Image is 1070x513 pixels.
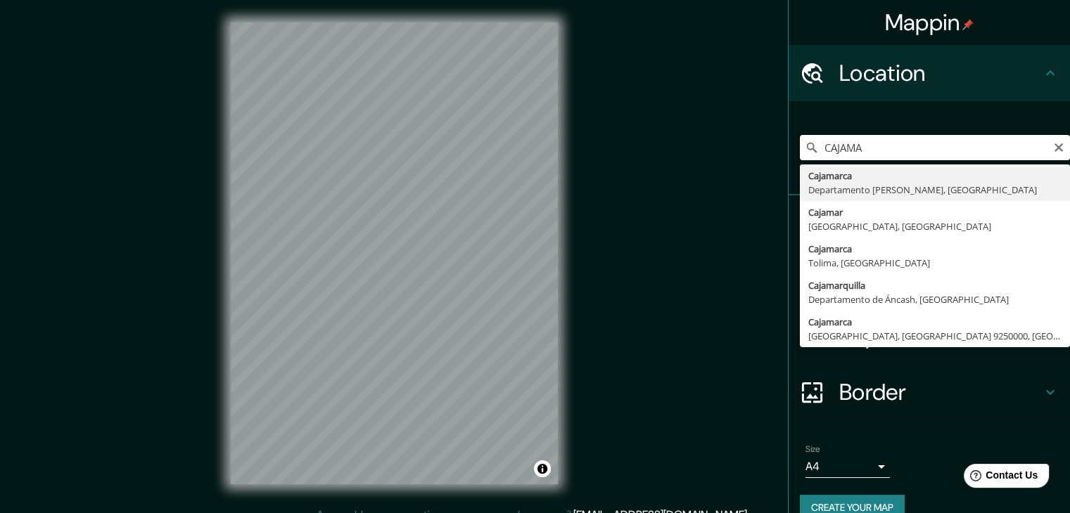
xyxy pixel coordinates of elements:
div: [GEOGRAPHIC_DATA], [GEOGRAPHIC_DATA] [808,219,1062,233]
canvas: Map [231,22,558,484]
input: Pick your city or area [800,135,1070,160]
div: A4 [805,455,890,478]
div: Tolima, [GEOGRAPHIC_DATA] [808,256,1062,270]
img: pin-icon.png [962,19,974,30]
button: Toggle attribution [534,460,551,477]
label: Size [805,443,820,455]
h4: Layout [839,322,1042,350]
div: Cajamarca [808,169,1062,183]
div: Style [789,252,1070,308]
div: Cajamarca [808,315,1062,329]
div: Pins [789,195,1070,252]
div: [GEOGRAPHIC_DATA], [GEOGRAPHIC_DATA] 9250000, [GEOGRAPHIC_DATA] [808,329,1062,343]
div: Cajamarca [808,242,1062,256]
div: Layout [789,308,1070,364]
h4: Border [839,378,1042,406]
div: Departamento de Áncash, [GEOGRAPHIC_DATA] [808,292,1062,306]
div: Cajamar [808,205,1062,219]
div: Border [789,364,1070,420]
div: Departamento [PERSON_NAME], [GEOGRAPHIC_DATA] [808,183,1062,197]
h4: Location [839,59,1042,87]
h4: Mappin [885,8,974,37]
iframe: Help widget launcher [945,458,1055,498]
div: Location [789,45,1070,101]
div: Cajamarquilla [808,278,1062,292]
button: Clear [1053,140,1064,153]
